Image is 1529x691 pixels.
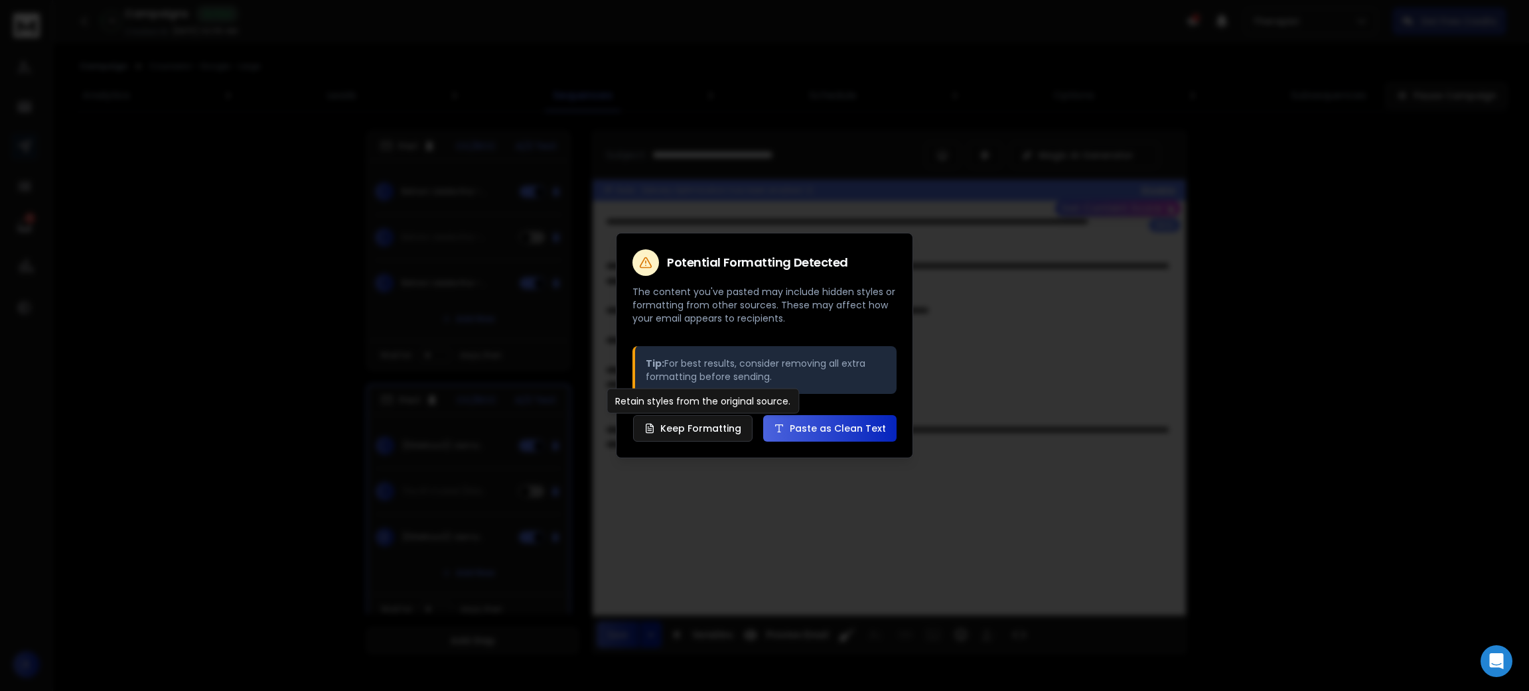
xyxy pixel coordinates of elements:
button: Keep Formatting [633,415,753,442]
p: The content you've pasted may include hidden styles or formatting from other sources. These may a... [632,285,897,325]
h2: Potential Formatting Detected [667,257,848,269]
strong: Tip: [646,357,664,370]
p: For best results, consider removing all extra formatting before sending. [646,357,886,383]
button: Paste as Clean Text [763,415,897,442]
div: Retain styles from the original source. [607,389,799,414]
div: Open Intercom Messenger [1481,645,1512,677]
